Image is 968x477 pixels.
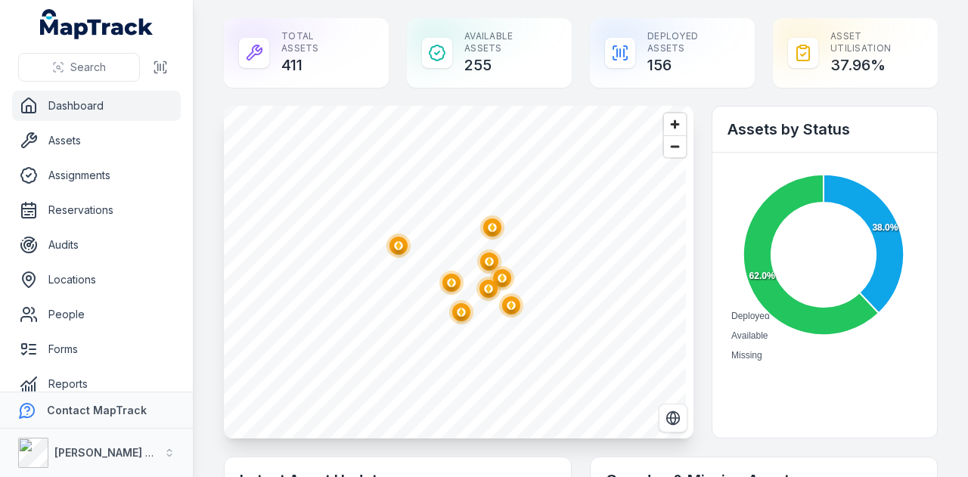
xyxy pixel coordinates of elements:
[40,9,154,39] a: MapTrack
[659,404,687,432] button: Switch to Satellite View
[12,334,181,364] a: Forms
[12,230,181,260] a: Audits
[664,135,686,157] button: Zoom out
[12,299,181,330] a: People
[70,60,106,75] span: Search
[728,119,922,140] h2: Assets by Status
[18,53,140,82] button: Search
[12,91,181,121] a: Dashboard
[731,350,762,361] span: Missing
[731,311,770,321] span: Deployed
[47,404,147,417] strong: Contact MapTrack
[12,160,181,190] a: Assignments
[664,113,686,135] button: Zoom in
[12,265,181,295] a: Locations
[731,330,768,341] span: Available
[54,446,178,459] strong: [PERSON_NAME] Group
[12,195,181,225] a: Reservations
[224,106,686,438] canvas: Map
[12,125,181,156] a: Assets
[12,369,181,399] a: Reports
